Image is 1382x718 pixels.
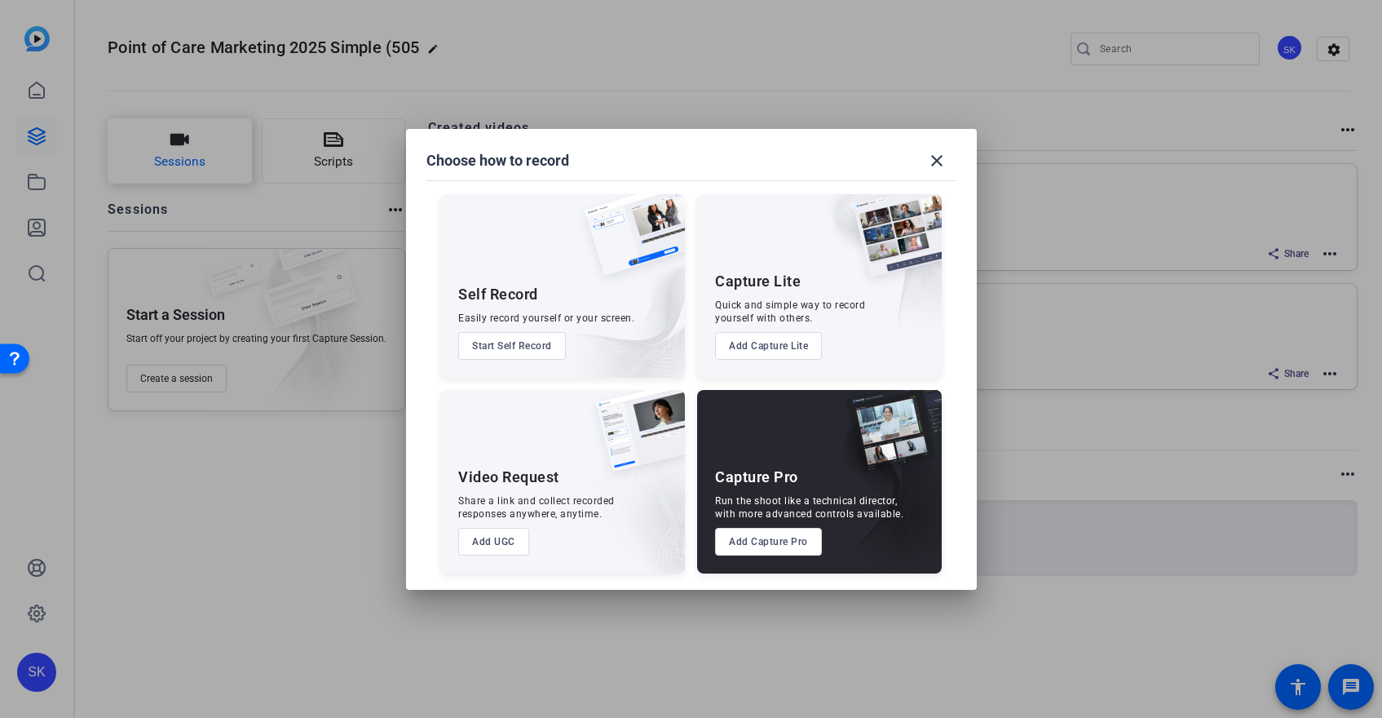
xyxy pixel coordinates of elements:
[841,194,942,294] img: capture-lite.png
[715,299,865,325] div: Quick and simple way to record yourself with others.
[715,494,903,521] div: Run the shoot like a technical director, with more advanced controls available.
[821,410,942,574] img: embarkstudio-capture-pro.png
[458,332,566,360] button: Start Self Record
[458,468,559,487] div: Video Request
[590,441,685,574] img: embarkstudio-ugc-content.png
[584,390,685,489] img: ugc-content.png
[543,229,685,378] img: embarkstudio-self-record.png
[426,151,569,171] h1: Choose how to record
[834,390,942,490] img: capture-pro.png
[458,312,634,325] div: Easily record yourself or your screen.
[458,528,529,556] button: Add UGC
[572,194,685,292] img: self-record.png
[458,285,538,304] div: Self Record
[796,194,942,357] img: embarkstudio-capture-lite.png
[715,528,822,556] button: Add Capture Pro
[458,494,615,521] div: Share a link and collect recorded responses anywhere, anytime.
[715,332,822,360] button: Add Capture Lite
[715,468,798,487] div: Capture Pro
[927,151,947,171] mat-icon: close
[715,272,801,291] div: Capture Lite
